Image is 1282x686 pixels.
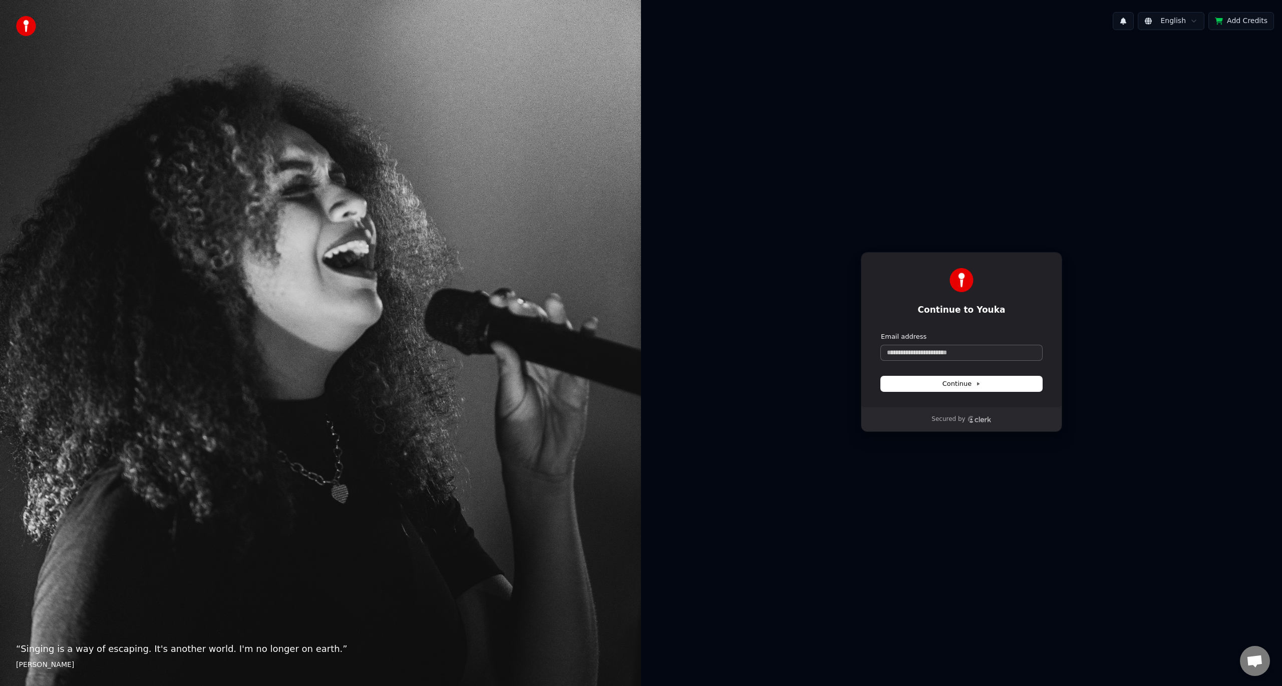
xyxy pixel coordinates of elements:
[881,304,1042,316] h1: Continue to Youka
[931,415,965,423] p: Secured by
[1208,12,1274,30] button: Add Credits
[1240,646,1270,676] div: Open chat
[968,416,992,423] a: Clerk logo
[16,16,36,36] img: youka
[949,268,974,292] img: Youka
[881,332,926,341] label: Email address
[881,376,1042,391] button: Continue
[942,379,981,388] span: Continue
[16,642,625,656] p: “ Singing is a way of escaping. It's another world. I'm no longer on earth. ”
[16,660,625,670] footer: [PERSON_NAME]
